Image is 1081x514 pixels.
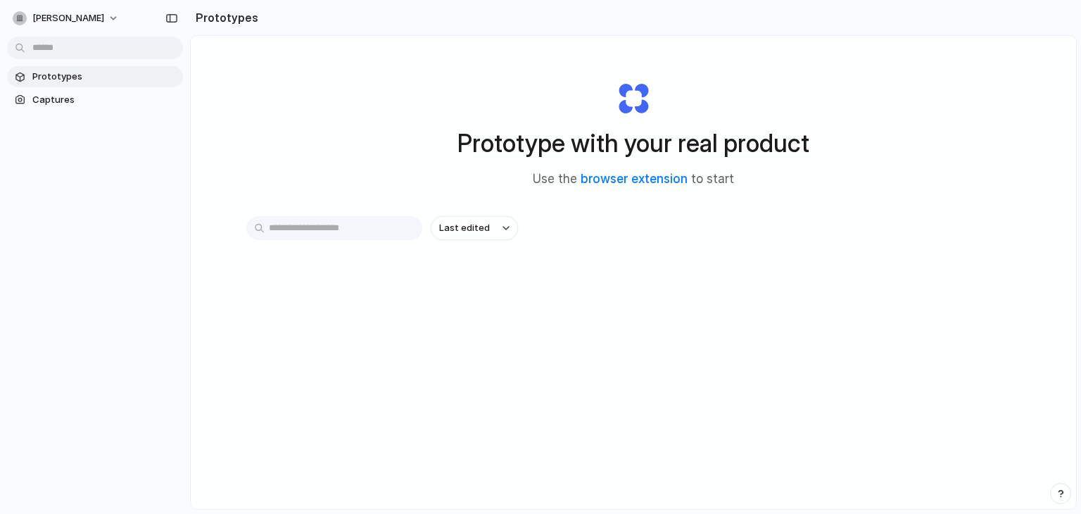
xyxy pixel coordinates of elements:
button: Last edited [431,216,518,240]
a: Captures [7,89,183,111]
span: Prototypes [32,70,177,84]
span: Use the to start [533,170,734,189]
a: Prototypes [7,66,183,87]
span: Captures [32,93,177,107]
button: [PERSON_NAME] [7,7,126,30]
h2: Prototypes [190,9,258,26]
span: [PERSON_NAME] [32,11,104,25]
span: Last edited [439,221,490,235]
a: browser extension [581,172,688,186]
h1: Prototype with your real product [457,125,809,162]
